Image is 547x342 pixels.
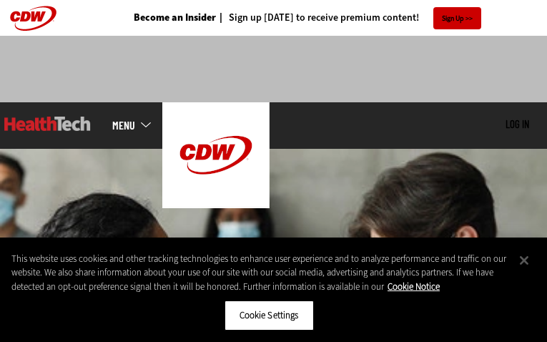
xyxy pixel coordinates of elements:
img: Home [4,117,91,131]
button: Close [508,245,540,276]
a: Sign up [DATE] to receive premium content! [216,13,419,23]
img: Home [162,102,270,208]
a: Log in [506,117,529,130]
button: Cookie Settings [225,301,314,331]
a: Sign Up [433,7,481,29]
a: CDW [162,197,270,212]
a: Become an Insider [134,13,216,23]
a: mobile-menu [112,119,162,131]
div: This website uses cookies and other tracking technologies to enhance user experience and to analy... [11,252,508,294]
div: User menu [506,118,529,132]
a: More information about your privacy [388,280,440,293]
